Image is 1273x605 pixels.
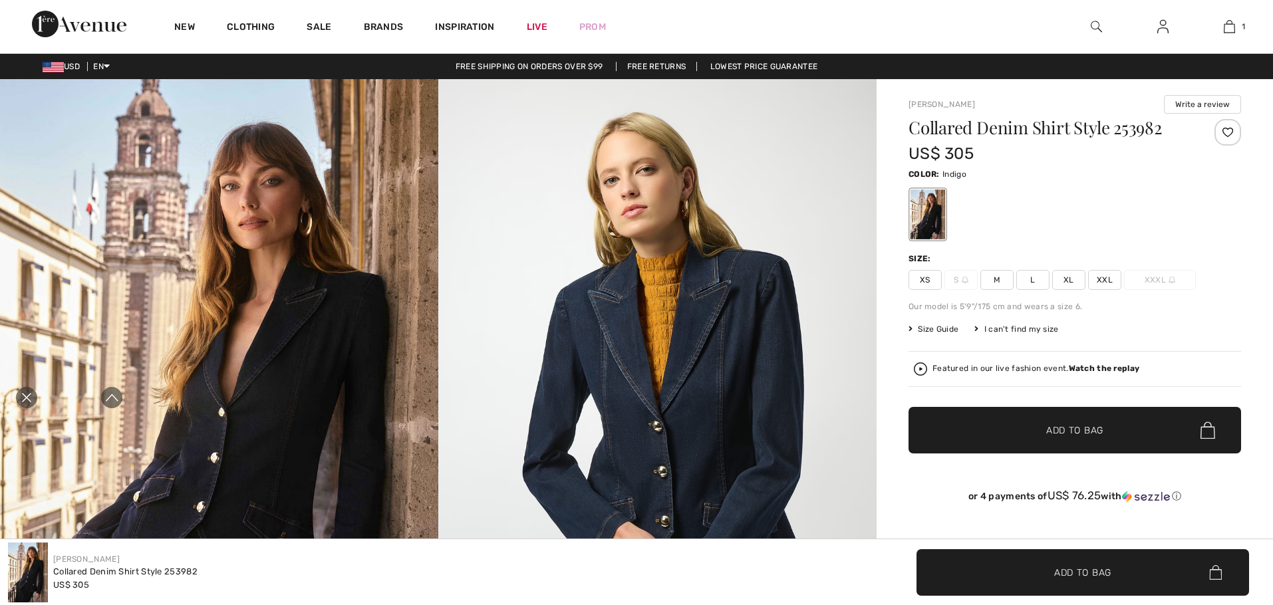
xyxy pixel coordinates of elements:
[909,119,1186,136] h1: Collared Denim Shirt Style 253982
[616,62,698,71] a: Free Returns
[579,20,606,34] a: Prom
[914,362,927,376] img: Watch the replay
[1016,270,1050,290] span: L
[909,301,1241,312] div: Our model is 5'9"/175 cm and wears a size 6.
[1052,270,1085,290] span: XL
[944,270,978,290] span: S
[364,21,404,35] a: Brands
[29,9,57,21] span: Chat
[43,62,64,72] img: US Dollar
[974,323,1058,335] div: I can't find my size
[980,270,1014,290] span: M
[1201,422,1215,439] img: Bag.svg
[43,62,85,71] span: USD
[909,144,974,163] span: US$ 305
[1164,95,1241,114] button: Write a review
[93,62,110,71] span: EN
[909,253,934,265] div: Size:
[1054,565,1111,579] span: Add to Bag
[909,489,1241,507] div: or 4 payments ofUS$ 76.25withSezzle Click to learn more about Sezzle
[96,382,128,414] div: Expand to full player view
[1169,277,1175,283] img: ring-m.svg
[911,189,945,239] div: Indigo
[1046,423,1103,437] span: Add to Bag
[11,382,130,594] iframe: Live video shopping
[174,21,195,35] a: New
[527,20,547,34] a: Live
[942,170,966,179] span: Indigo
[227,21,275,35] a: Clothing
[909,100,975,109] a: [PERSON_NAME]
[909,270,942,290] span: XS
[909,407,1241,453] button: Add to Bag
[445,62,614,71] a: Free shipping on orders over $99
[1048,489,1101,502] span: US$ 76.25
[1242,21,1245,33] span: 1
[1224,19,1235,35] img: My Bag
[53,580,89,590] span: US$ 305
[32,11,126,37] img: 1ère Avenue
[700,62,829,71] a: Lowest Price Guarantee
[11,382,43,414] div: Close live curation
[1091,19,1102,35] img: search the website
[307,21,331,35] a: Sale
[1069,364,1140,373] strong: Watch the replay
[435,21,494,35] span: Inspiration
[1197,19,1262,35] a: 1
[1209,565,1222,580] img: Bag.svg
[8,543,48,602] img: Collared Denim Shirt Style 253982
[1157,19,1169,35] img: My Info
[53,554,120,564] a: [PERSON_NAME]
[53,565,198,578] div: Collared Denim Shirt Style 253982
[1124,270,1196,290] span: XXXL
[1088,270,1121,290] span: XXL
[917,549,1249,596] button: Add to Bag
[1122,491,1170,503] img: Sezzle
[932,364,1139,373] div: Featured in our live fashion event.
[909,489,1241,503] div: or 4 payments of with
[1147,19,1179,35] a: Sign In
[909,323,958,335] span: Size Guide
[909,170,940,179] span: Color:
[962,277,968,283] img: ring-m.svg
